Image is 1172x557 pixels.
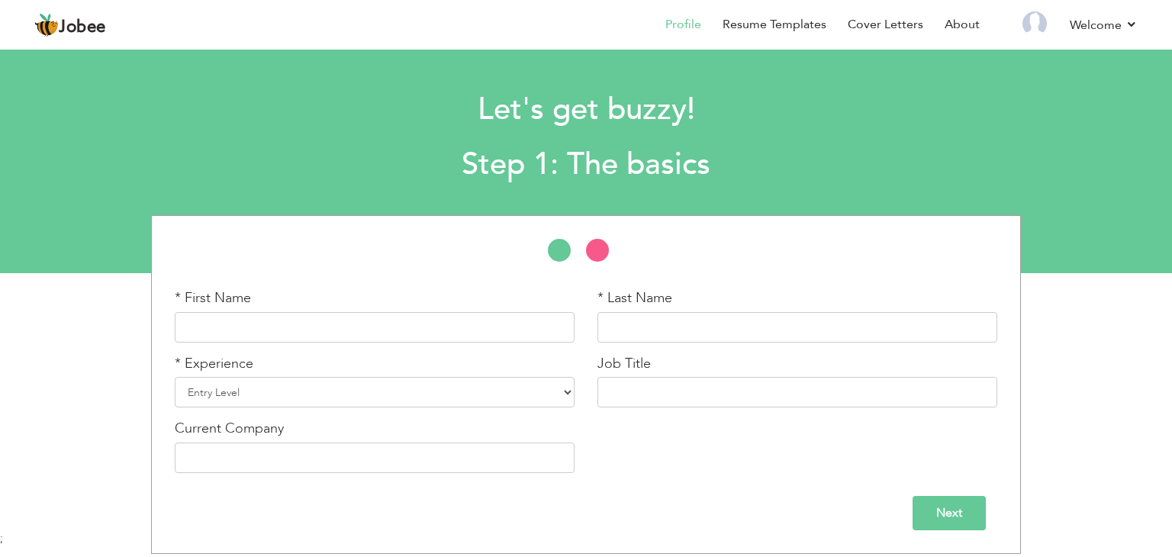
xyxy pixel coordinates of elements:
label: * First Name [175,288,251,308]
img: Profile Img [1022,11,1047,36]
a: Resume Templates [723,16,826,34]
input: Next [913,496,986,530]
a: Welcome [1070,16,1138,34]
a: Cover Letters [848,16,923,34]
h1: Let's get buzzy! [158,90,1014,130]
label: * Experience [175,354,253,374]
a: Jobee [34,13,106,37]
img: jobee.io [34,13,59,37]
a: About [945,16,980,34]
span: Jobee [59,19,106,36]
label: * Last Name [597,288,672,308]
label: Current Company [175,419,284,439]
h2: Step 1: The basics [158,145,1014,185]
label: Job Title [597,354,651,374]
a: Profile [665,16,701,34]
